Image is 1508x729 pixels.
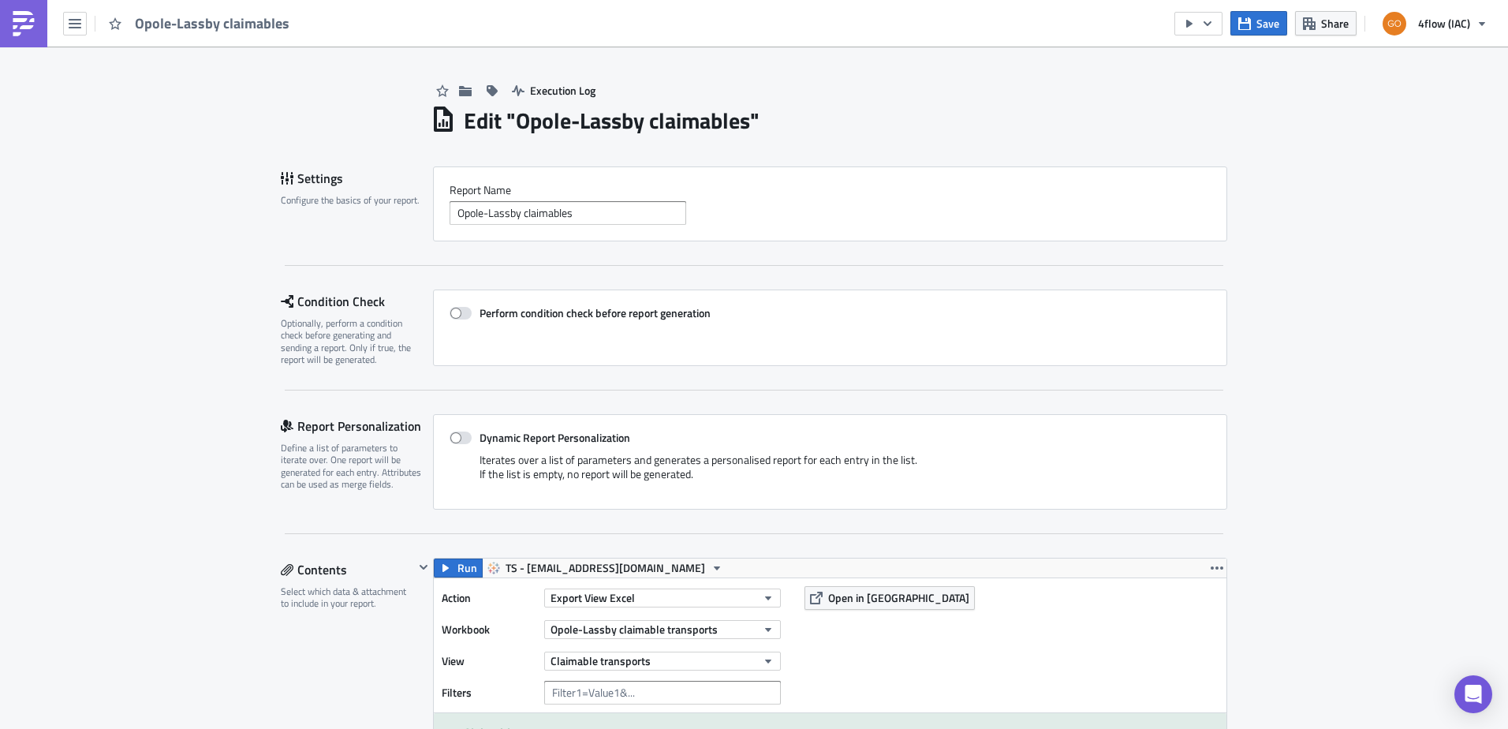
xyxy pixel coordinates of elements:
button: Export View Excel [544,589,781,607]
div: Condition Check [281,290,433,313]
label: Filters [442,681,536,705]
div: Iterates over a list of parameters and generates a personalised report for each entry in the list... [450,453,1211,493]
span: Execution Log [530,82,595,99]
p: Best Regards, GO Reporting [6,123,753,148]
img: PushMetrics [11,11,36,36]
label: Workbook [442,618,536,641]
label: View [442,649,536,673]
span: Claimable transports [551,652,651,669]
div: Contents [281,558,414,581]
span: Opole-Lassby claimable transports [551,621,718,637]
p: If you have any questions, or you'd like to see something else in the report, please write to us ... [6,88,753,101]
div: Report Personalization [281,414,433,438]
div: Optionally, perform a condition check before generating and sending a report. Only if true, the r... [281,317,423,366]
button: Share [1295,11,1357,36]
button: Save [1230,11,1287,36]
span: Export View Excel [551,589,635,606]
span: Save [1256,15,1279,32]
label: Report Nam﻿e [450,183,1211,197]
label: Action [442,586,536,610]
strong: Dynamic Report Personalization [480,429,630,446]
strong: Perform condition check before report generation [480,305,711,321]
h1: Edit " Opole-Lassby claimables " [464,107,760,135]
span: 4flow (IAC) [1418,15,1470,32]
span: Open in [GEOGRAPHIC_DATA] [828,589,969,606]
span: Share [1321,15,1349,32]
button: Run [434,559,483,578]
img: Avatar [1381,10,1408,37]
span: TS - [EMAIL_ADDRESS][DOMAIN_NAME] [506,559,705,578]
input: Filter1=Value1&... [544,681,781,705]
button: 4flow (IAC) [1373,6,1496,41]
p: Dear [PERSON_NAME], [6,6,753,19]
button: TS - [EMAIL_ADDRESS][DOMAIN_NAME] [482,559,729,578]
div: Define a list of parameters to iterate over. One report will be generated for each entry. Attribu... [281,442,423,491]
div: Select which data & attachment to include in your report. [281,585,414,610]
div: Configure the basics of your report. [281,194,423,206]
button: Open in [GEOGRAPHIC_DATA] [804,586,975,610]
span: Run [457,559,477,578]
button: Execution Log [504,78,603,103]
button: Claimable transports [544,652,781,671]
span: Opole-Lassby claimables [135,14,291,32]
div: Settings [281,166,433,190]
div: Open Intercom Messenger [1454,675,1492,713]
p: Please see the transports that are created with wrong delivery days by [PERSON_NAME] and assigned... [6,41,753,66]
button: Hide content [414,558,433,577]
body: Rich Text Area. Press ALT-0 for help. [6,6,753,148]
button: Opole-Lassby claimable transports [544,620,781,639]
